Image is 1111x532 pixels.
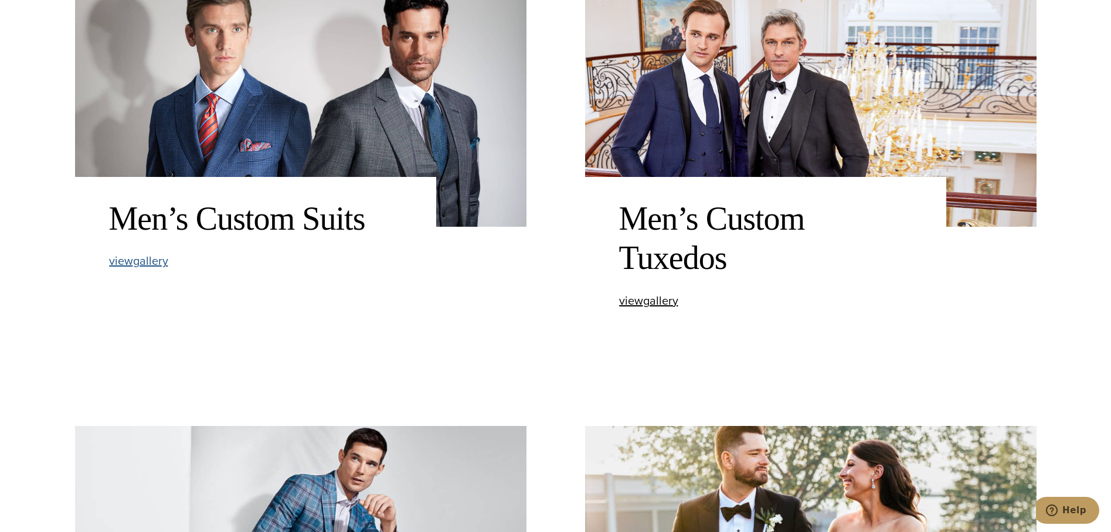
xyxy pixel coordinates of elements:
iframe: Opens a widget where you can chat to one of our agents [1036,497,1099,526]
span: view gallery [109,252,168,270]
a: viewgallery [109,255,168,267]
h2: Men’s Custom Tuxedos [619,199,912,278]
h2: Men’s Custom Suits [109,199,402,238]
a: viewgallery [619,295,678,307]
span: view gallery [619,292,678,309]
